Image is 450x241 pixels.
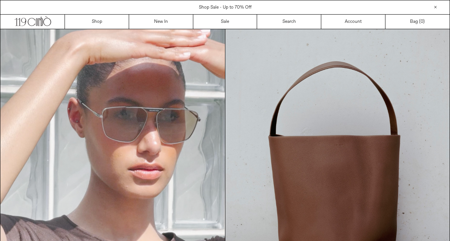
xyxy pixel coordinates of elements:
a: Bag () [385,15,450,29]
a: New In [129,15,193,29]
a: Search [257,15,321,29]
a: Sale [193,15,257,29]
span: 0 [421,19,423,25]
a: Shop [65,15,129,29]
a: Shop Sale - Up to 70% Off [199,4,251,10]
span: ) [421,18,425,25]
a: Account [321,15,385,29]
